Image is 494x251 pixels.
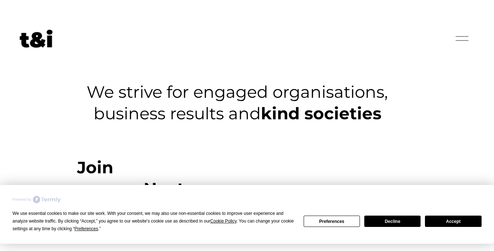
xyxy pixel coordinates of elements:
button: Decline [364,216,421,227]
strong: new [106,178,144,198]
span: Cookie Policy [210,219,236,224]
img: Future of Work Experts [20,30,53,48]
button: Preferences [304,216,360,227]
button: Accept [425,216,481,227]
img: Powered by Termly [12,196,61,203]
strong: kind societies [261,103,381,123]
span: Preferences [75,226,98,231]
div: We use essential cookies to make our site work. With your consent, we may also use non-essential ... [12,210,294,233]
h3: We strive for engaged organisations, business results and [77,81,398,124]
strong: Join our [77,157,118,199]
